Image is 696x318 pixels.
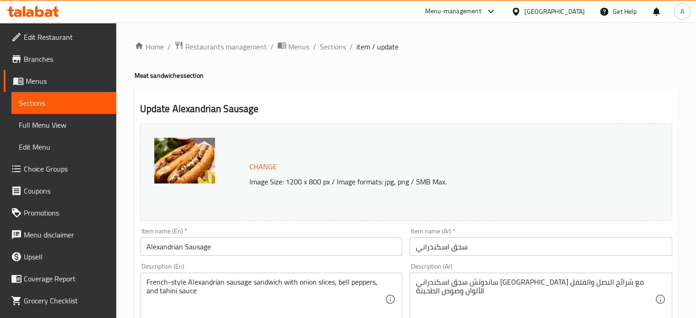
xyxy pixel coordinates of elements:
[19,119,109,130] span: Full Menu View
[249,160,277,173] span: Change
[4,202,116,224] a: Promotions
[4,158,116,180] a: Choice Groups
[26,75,109,86] span: Menus
[4,180,116,202] a: Coupons
[4,246,116,268] a: Upsell
[140,237,403,256] input: Enter name En
[24,273,109,284] span: Coverage Report
[24,32,109,43] span: Edit Restaurant
[11,92,116,114] a: Sections
[167,41,171,52] li: /
[154,138,215,183] img: mmw_638933853316066459
[185,41,267,52] span: Restaurants management
[356,41,399,52] span: item / update
[4,268,116,290] a: Coverage Report
[4,70,116,92] a: Menus
[350,41,353,52] li: /
[246,176,624,187] p: Image Size: 1200 x 800 px / Image formats: jpg, png / 5MB Max.
[4,48,116,70] a: Branches
[140,102,672,116] h2: Update Alexandrian Sausage
[246,157,281,176] button: Change
[524,6,585,16] div: [GEOGRAPHIC_DATA]
[277,41,309,53] a: Menus
[24,54,109,65] span: Branches
[24,163,109,174] span: Choice Groups
[24,185,109,196] span: Coupons
[24,229,109,240] span: Menu disclaimer
[19,141,109,152] span: Edit Menu
[680,6,684,16] span: A
[19,97,109,108] span: Sections
[288,41,309,52] span: Menus
[24,207,109,218] span: Promotions
[313,41,316,52] li: /
[135,71,678,80] h4: Meat sandwiches section
[4,26,116,48] a: Edit Restaurant
[174,41,267,53] a: Restaurants management
[270,41,274,52] li: /
[4,290,116,312] a: Grocery Checklist
[135,41,678,53] nav: breadcrumb
[135,41,164,52] a: Home
[320,41,346,52] a: Sections
[24,295,109,306] span: Grocery Checklist
[425,6,481,17] div: Menu-management
[410,237,672,256] input: Enter name Ar
[4,224,116,246] a: Menu disclaimer
[11,136,116,158] a: Edit Menu
[24,251,109,262] span: Upsell
[11,114,116,136] a: Full Menu View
